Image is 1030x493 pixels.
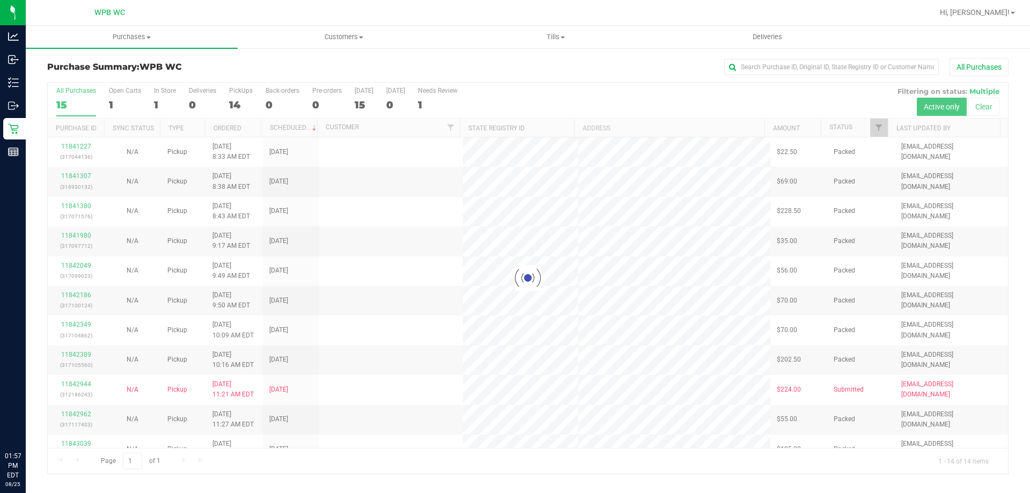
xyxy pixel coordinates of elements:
inline-svg: Retail [8,123,19,134]
span: WPB WC [139,62,182,72]
inline-svg: Inbound [8,54,19,65]
inline-svg: Inventory [8,77,19,88]
span: Purchases [26,32,238,42]
a: Deliveries [661,26,873,48]
input: Search Purchase ID, Original ID, State Registry ID or Customer Name... [724,59,939,75]
span: Customers [238,32,449,42]
span: Hi, [PERSON_NAME]! [940,8,1010,17]
span: Deliveries [738,32,797,42]
span: WPB WC [94,8,125,17]
button: All Purchases [950,58,1009,76]
p: 08/25 [5,480,21,488]
h3: Purchase Summary: [47,62,367,72]
a: Purchases [26,26,238,48]
inline-svg: Reports [8,146,19,157]
inline-svg: Outbound [8,100,19,111]
inline-svg: Analytics [8,31,19,42]
iframe: Resource center [11,407,43,439]
a: Customers [238,26,450,48]
a: Tills [450,26,661,48]
span: Tills [450,32,661,42]
p: 01:57 PM EDT [5,451,21,480]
